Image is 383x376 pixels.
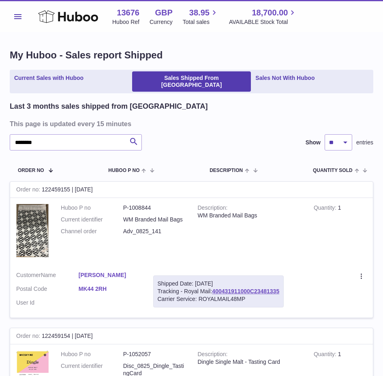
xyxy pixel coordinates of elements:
a: Sales Not With Huboo [252,71,317,92]
span: 38.95 [189,7,210,18]
a: Sales Shipped From [GEOGRAPHIC_DATA] [132,71,251,92]
span: entries [356,139,373,146]
strong: Description [198,204,228,213]
strong: Quantity [314,351,338,359]
strong: Description [198,351,228,359]
h3: This page is updated every 15 minutes [10,119,371,128]
span: Quantity Sold [313,168,353,173]
label: Show [306,139,321,146]
img: 1725358317.png [16,204,49,257]
div: Carrier Service: ROYALMAIL48MP [158,295,280,303]
span: Huboo P no [108,168,139,173]
a: MK44 2RH [79,285,141,293]
h2: Last 3 months sales shipped from [GEOGRAPHIC_DATA] [10,101,208,111]
span: Total sales [183,18,219,26]
dt: Huboo P no [61,350,123,358]
div: 122459154 | [DATE] [10,328,373,344]
dt: Channel order [61,228,123,235]
a: [PERSON_NAME] [79,271,141,279]
span: 18,700.00 [252,7,288,18]
dd: WM Branded Mail Bags [123,216,186,223]
strong: Quantity [314,204,338,213]
a: Current Sales with Huboo [11,71,86,92]
a: 18,700.00 AVAILABLE Stock Total [229,7,297,26]
dt: User Id [16,299,79,307]
div: Huboo Ref [112,18,139,26]
a: 38.95 Total sales [183,7,219,26]
div: Tracking - Royal Mail: [153,275,284,307]
div: WM Branded Mail Bags [198,212,302,219]
td: 1 [308,198,373,265]
dt: Huboo P no [61,204,123,212]
h1: My Huboo - Sales report Shipped [10,49,373,62]
div: Dingle Single Malt - Tasting Card [198,358,302,366]
div: Currency [150,18,173,26]
div: 122459155 | [DATE] [10,182,373,198]
span: Customer [16,272,41,278]
span: Order No [18,168,44,173]
span: AVAILABLE Stock Total [229,18,297,26]
span: Description [210,168,243,173]
strong: GBP [155,7,172,18]
a: 400431911000C23481335 [212,288,279,294]
dd: Adv_0825_141 [123,228,186,235]
dd: P-1008844 [123,204,186,212]
strong: 13676 [117,7,139,18]
dt: Current identifier [61,216,123,223]
strong: Order no [16,333,42,341]
strong: Order no [16,186,42,195]
dt: Postal Code [16,285,79,295]
dd: P-1052057 [123,350,186,358]
div: Shipped Date: [DATE] [158,280,280,288]
dt: Name [16,271,79,281]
